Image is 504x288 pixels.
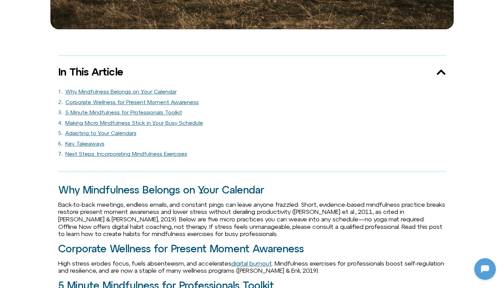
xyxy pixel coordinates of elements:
a: Next Steps: Incorporating Mindfulness Exercises [65,151,187,157]
p: Back-to-back meetings, endless emails, and constant pings can leave anyone frazzled. Short, evide... [58,201,446,238]
p: High stress erodes focus, fuels absenteeism, and accelerates . Mindfulness exercises for professi... [58,260,446,274]
a: Adapting to Your Calendars [65,130,136,136]
h2: Why Mindfulness Belongs on Your Calendar [58,184,446,196]
a: Key Takeaways [65,140,104,147]
iframe: Botpress [474,258,496,280]
a: Making Micro Mindfulness Stick in Your Busy Schedule [65,120,203,126]
h2: Corporate Wellness for Present Moment Awareness [58,243,446,254]
a: Corporate Wellness for Present Moment Awareness [65,99,199,105]
a: digital burnout [231,260,272,267]
div: In This Article [58,66,436,78]
div: Close table of contents [436,67,446,77]
a: 5 Minute Mindfulness for Professionals Toolkit [65,109,182,116]
a: Why Mindfulness Belongs on Your Calendar [65,88,177,95]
